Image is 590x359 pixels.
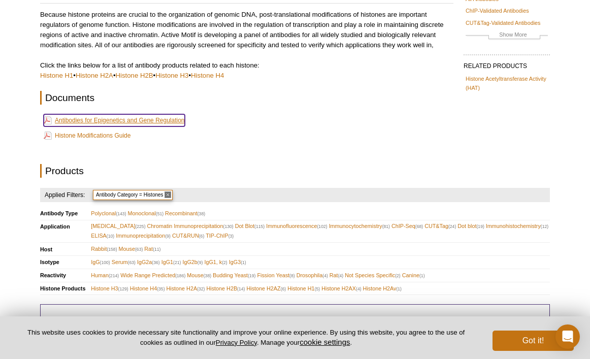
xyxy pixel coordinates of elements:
a: Histone H2B [116,72,153,79]
span: IgG1, k [204,257,227,267]
div: Open Intercom Messenger [555,324,580,349]
span: (21) [173,260,181,265]
span: (24) [448,224,456,229]
span: [MEDICAL_DATA] [91,221,145,231]
span: Fission Yeast [257,271,294,280]
span: IgG2b [182,257,203,267]
span: IgG1 [161,257,181,267]
span: (225) [135,224,145,229]
span: (6) [281,286,286,291]
span: (8) [289,273,295,278]
span: Histone H2B [206,284,245,293]
span: (63) [135,247,143,252]
span: (38) [198,211,205,216]
button: cookie settings [300,338,350,346]
span: Canine [402,271,425,280]
span: (36) [152,260,159,265]
span: (81) [382,224,390,229]
span: (115) [254,224,265,229]
span: Immunohistochemistry [486,221,548,231]
span: ELISA [91,231,114,241]
button: Got it! [493,331,574,351]
span: Dot Blot [235,221,265,231]
span: Antibody Category = Histones [93,190,173,200]
span: (1) [241,260,246,265]
a: Histone Acetyltransferase Activity (HAT) [466,74,548,92]
span: (143) [116,211,126,216]
span: (32) [197,286,205,291]
span: (35) [157,286,165,291]
span: Histone H2A [167,284,205,293]
span: (130) [223,224,234,229]
p: This website uses cookies to provide necessary site functionality and improve your online experie... [16,328,476,347]
span: IgG3 [229,257,246,267]
span: Histone H2AZ [246,284,286,293]
th: Isotype [40,255,91,269]
span: (12) [541,224,548,229]
span: Immunocytochemistry [329,221,390,231]
span: Mouse [119,244,143,254]
span: (2) [222,260,227,265]
a: Histone H2A [76,72,113,79]
span: Immunofluorescence [266,221,327,231]
span: Histone H2AX [321,284,361,293]
span: Histone H2Av [363,284,402,293]
h4: Applied Filters: [40,188,86,202]
span: ChIP-Seq [391,221,423,231]
span: Recombinant [165,209,205,218]
span: Chromatin Immunoprecipitation [147,221,234,231]
a: ChIP-Validated Antibodies [466,6,529,15]
span: (9) [198,260,203,265]
span: TIP-ChIP [206,231,234,241]
span: (4) [356,286,362,291]
span: (19) [248,273,255,278]
span: Serum [112,257,136,267]
span: Rabbit [91,244,117,254]
p: Click the links below for a list of antibody products related to each histone: • • • • [40,60,453,81]
span: (4) [338,273,344,278]
span: (9) [165,234,171,239]
span: Histone H4 [130,284,165,293]
span: (10) [107,234,114,239]
span: (2) [395,273,401,278]
span: (3) [228,234,234,239]
span: (51) [156,211,163,216]
span: (158) [107,247,117,252]
span: Dot blot [457,221,484,231]
a: Histone H4 [191,72,224,79]
span: Polyclonal [91,209,126,218]
span: (214) [109,273,119,278]
span: (14) [237,286,245,291]
span: CUT&Tag [424,221,456,231]
h2: Documents [40,91,453,105]
span: Not Species Specific [345,271,401,280]
span: (11) [153,247,160,252]
span: Monoclonal [128,209,164,218]
th: Histone Products [40,282,91,295]
span: Rat [330,271,343,280]
th: Application [40,220,91,242]
span: (63) [128,260,136,265]
a: Show More [466,30,548,42]
a: Antibodies for Epigenetics and Gene Regulation [44,114,185,126]
span: (100) [100,260,110,265]
h2: Products [40,164,453,178]
span: Mouse [187,271,211,280]
th: Reactivity [40,269,91,282]
span: Wide Range Predicted [120,271,185,280]
span: (5) [315,286,320,291]
span: CUT&RUN [172,231,204,241]
a: CUT&Tag-Validated Antibodies [466,18,540,27]
span: (1) [396,286,402,291]
span: IgG2a [137,257,160,267]
span: Rat [144,244,160,254]
a: Histone H3 [155,72,188,79]
a: Privacy Policy [216,339,257,346]
span: Drosophila [297,271,328,280]
span: (102) [317,224,327,229]
th: Host [40,243,91,256]
span: Human [91,271,119,280]
span: (129) [118,286,128,291]
span: (68) [415,224,423,229]
p: Because histone proteins are crucial to the organization of genomic DNA, post-translational modif... [40,10,453,50]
